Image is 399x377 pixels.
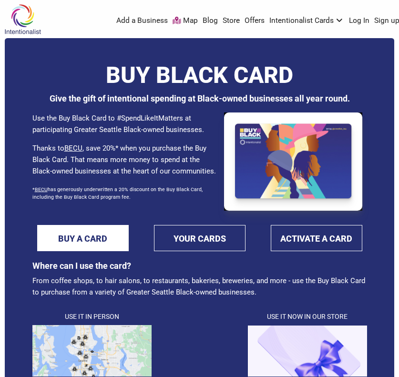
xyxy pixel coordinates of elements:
[223,16,240,26] a: Store
[32,312,152,322] h4: Use It in Person
[116,16,168,26] a: Add a Business
[245,16,265,26] a: Offers
[32,59,367,89] h1: BUY BLACK CARD
[32,112,219,135] p: Use the Buy Black Card to #SpendLikeItMatters at participating Greater Seattle Black-owned busine...
[32,325,152,377] img: map.png
[35,186,48,193] a: BECU
[32,93,367,103] h3: Give the gift of intentional spending at Black-owned businesses all year round.
[269,16,345,26] a: Intentionalist Cards
[154,225,246,251] a: YOUR CARDS
[64,144,82,153] a: BECU
[32,143,219,177] p: Thanks to , save 20%* when you purchase the Buy Black Card. That means more money to spend at the...
[37,225,129,251] a: BUY A CARD
[224,112,362,211] img: Buy Black Card
[173,16,198,26] a: Map
[349,16,369,26] a: Log In
[32,275,367,298] p: From coffee shops, to hair salons, to restaurants, bakeries, breweries, and more - use the Buy Bl...
[271,225,362,251] a: ACTIVATE A CARD
[32,186,203,200] sub: * has generously underwritten a 20% discount on the Buy Black Card, including the Buy Black Card ...
[248,312,367,322] h4: Use It Now in Our Store
[248,325,367,377] img: cardpurple1.png
[203,16,218,26] a: Blog
[32,261,367,271] h3: Where can I use the card?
